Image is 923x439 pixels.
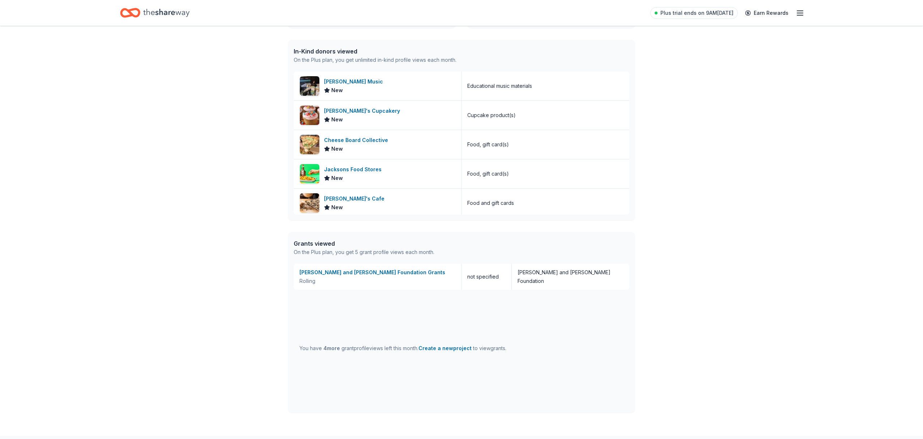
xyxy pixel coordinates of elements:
img: Image for Mimi's Cafe [300,193,319,213]
div: [PERSON_NAME]'s Cafe [324,194,387,203]
div: You have grant profile views left this month. [299,344,506,353]
span: Plus trial ends on 9AM[DATE] [660,9,733,17]
div: Rolling [299,277,455,285]
span: to view grants . [418,345,506,351]
img: Image for Alfred Music [300,76,319,96]
div: not specified [461,264,512,290]
span: New [331,86,343,95]
a: Earn Rewards [741,7,793,20]
div: [PERSON_NAME]'s Cupcakery [324,107,403,115]
div: [PERSON_NAME] Music [324,77,386,86]
a: Plus trial ends on 9AM[DATE] [650,7,738,19]
button: Create a newproject [418,344,472,353]
span: New [331,115,343,124]
span: New [331,174,343,182]
div: Jacksons Food Stores [324,165,384,174]
span: New [331,203,343,212]
div: Cheese Board Collective [324,136,391,145]
div: Food and gift cards [467,199,514,207]
img: Image for Cheese Board Collective [300,135,319,154]
div: Food, gift card(s) [467,140,509,149]
a: Home [120,4,190,21]
div: Cupcake product(s) [467,111,516,120]
div: [PERSON_NAME] and [PERSON_NAME] Foundation Grants [299,268,455,277]
div: On the Plus plan, you get 5 grant profile views each month. [294,248,434,257]
div: Food, gift card(s) [467,169,509,178]
div: Educational music materials [467,82,532,90]
span: New [331,145,343,153]
img: Image for Jacksons Food Stores [300,164,319,184]
img: Image for Sibby's Cupcakery [300,106,319,125]
span: 4 more [323,345,340,351]
div: [PERSON_NAME] and [PERSON_NAME] Foundation [518,268,624,285]
div: In-Kind donors viewed [294,47,456,56]
div: Grants viewed [294,239,434,248]
div: On the Plus plan, you get unlimited in-kind profile views each month. [294,56,456,64]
